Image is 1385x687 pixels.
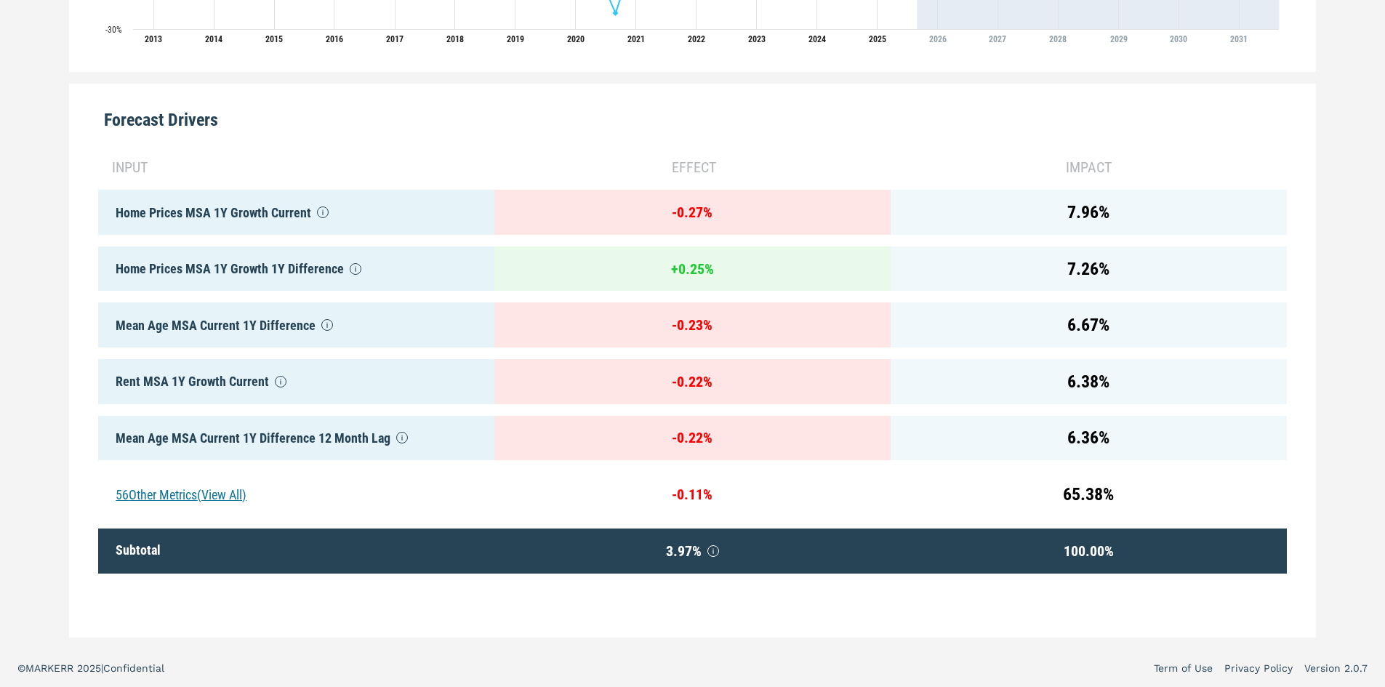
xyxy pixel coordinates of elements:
[205,34,222,44] tspan: 2014
[989,34,1007,44] tspan: 2027
[1304,661,1368,675] a: Version 2.0.7
[446,34,464,44] tspan: 2018
[891,246,1287,292] div: 7.26 %
[567,34,585,44] tspan: 2020
[494,416,891,461] div: - 0.22 %
[17,662,25,674] span: ©
[386,34,404,44] tspan: 2017
[494,190,891,235] div: - 0.27 %
[869,34,886,44] tspan: 2025
[891,416,1287,461] div: 6.36 %
[98,472,494,517] div: 56 Other Metrics (View All)
[1171,34,1188,44] tspan: 2030
[25,662,77,674] span: MARKERR
[808,34,826,44] tspan: 2024
[506,540,879,562] span: 3.97 %
[507,34,524,44] tspan: 2019
[929,34,947,44] tspan: 2026
[98,190,494,235] div: Home Prices MSA 1Y Growth Current
[891,359,1287,404] div: 6.38 %
[1224,661,1293,675] a: Privacy Policy
[103,662,164,674] span: Confidential
[98,529,494,574] div: Subtotal
[891,302,1287,347] div: 6.67 %
[613,10,619,16] path: Saturday, 29 Aug, 20:00, -26.5. 28311.
[145,34,162,44] tspan: 2013
[891,156,1287,178] div: impact
[326,34,343,44] tspan: 2016
[110,156,494,178] div: input
[688,34,705,44] tspan: 2022
[494,472,891,517] div: - 0.11 %
[1050,34,1067,44] tspan: 2028
[1154,661,1213,675] a: Term of Use
[105,25,122,35] text: -30%
[265,34,283,44] tspan: 2015
[1110,34,1128,44] tspan: 2029
[98,302,494,347] div: Mean Age MSA Current 1Y Difference
[1231,34,1248,44] tspan: 2031
[891,472,1287,517] div: 65.38 %
[98,246,494,292] div: Home Prices MSA 1Y Growth 1Y Difference
[77,662,103,674] span: 2025 |
[748,34,766,44] tspan: 2023
[494,302,891,347] div: - 0.23 %
[98,84,1287,145] div: Forecast Drivers
[627,34,645,44] tspan: 2021
[494,359,891,404] div: - 0.22 %
[98,416,494,461] div: Mean Age MSA Current 1Y Difference 12 Month Lag
[891,190,1287,235] div: 7.96 %
[494,246,891,292] div: + 0.25 %
[494,156,891,178] div: effect
[891,529,1287,574] div: 100.00 %
[98,359,494,404] div: Rent MSA 1Y Growth Current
